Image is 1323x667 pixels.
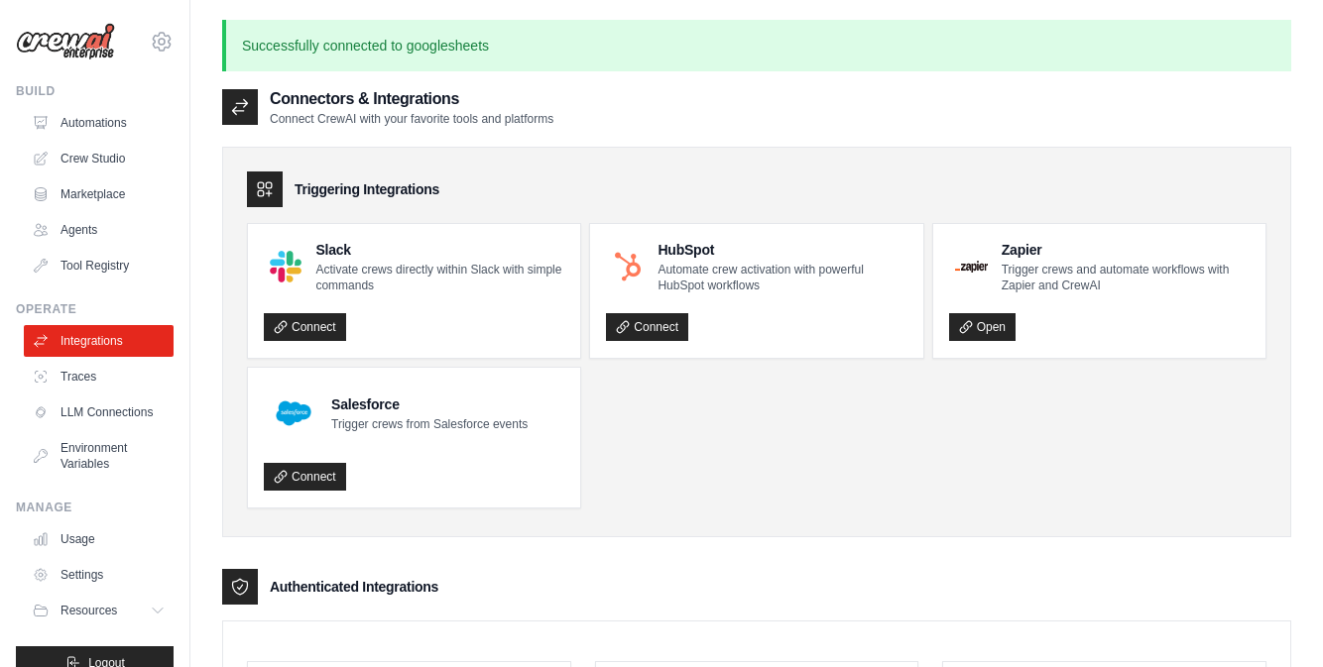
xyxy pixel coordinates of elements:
a: Marketplace [24,178,174,210]
h4: Slack [315,240,564,260]
a: Settings [24,559,174,591]
a: LLM Connections [24,396,174,428]
p: Activate crews directly within Slack with simple commands [315,262,564,293]
h4: HubSpot [658,240,906,260]
a: Traces [24,361,174,392]
img: Slack Logo [270,251,301,282]
div: Operate [16,301,174,317]
span: Resources [60,603,117,618]
img: Zapier Logo [955,261,988,273]
h2: Connectors & Integrations [270,87,553,111]
h3: Authenticated Integrations [270,577,438,597]
h4: Zapier [1002,240,1250,260]
a: Agents [24,214,174,246]
div: Build [16,83,174,99]
img: Logo [16,23,115,60]
a: Tool Registry [24,250,174,281]
p: Trigger crews and automate workflows with Zapier and CrewAI [1002,262,1250,293]
a: Open [949,313,1016,341]
a: Crew Studio [24,143,174,174]
div: Manage [16,500,174,515]
h4: Salesforce [331,394,528,414]
p: Trigger crews from Salesforce events [331,416,528,432]
img: HubSpot Logo [612,251,644,282]
button: Resources [24,595,174,626]
a: Connect [606,313,688,341]
a: Connect [264,463,346,491]
p: Automate crew activation with powerful HubSpot workflows [658,262,906,293]
p: Successfully connected to googlesheets [222,20,1291,71]
img: Salesforce Logo [270,389,317,437]
a: Usage [24,523,174,555]
a: Integrations [24,325,174,357]
p: Connect CrewAI with your favorite tools and platforms [270,111,553,127]
a: Connect [264,313,346,341]
h3: Triggering Integrations [295,179,439,199]
a: Automations [24,107,174,139]
a: Environment Variables [24,432,174,480]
